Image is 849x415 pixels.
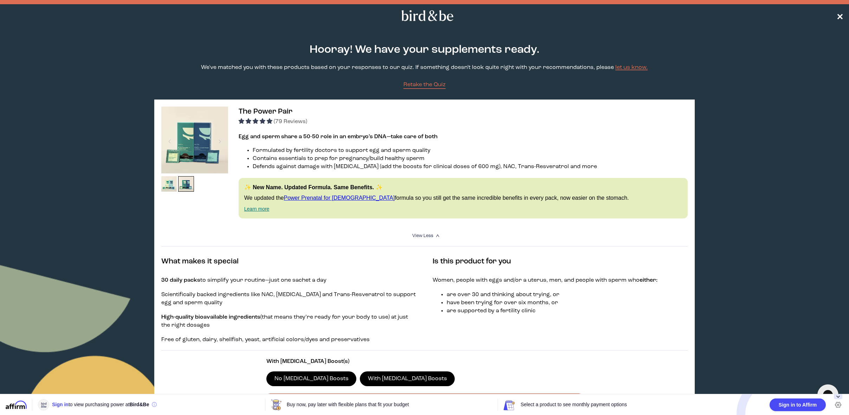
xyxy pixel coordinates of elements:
strong: High-quality bioavailable ingredients [161,314,260,320]
label: No [MEDICAL_DATA] Boosts [266,371,356,386]
img: thumbnail image [178,176,194,192]
span: View Less [412,234,433,238]
strong: ✨ New Name. Updated Formula. Same Benefits. ✨ [244,184,383,190]
strong: either: [640,277,657,283]
p: With [MEDICAL_DATA] Boost(s) [266,358,582,366]
span: (79 Reviews) [274,119,307,124]
i: < [435,234,442,238]
img: thumbnail image [161,176,177,192]
a: Learn more [244,206,270,212]
span: 4.92 stars [239,119,274,124]
strong: 30 daily packs [161,277,200,283]
p: We updated the formula so you still get the same incredible benefits in every pack, now easier on... [244,194,682,202]
span: The Power Pair [239,108,292,115]
strong: Egg and sperm share a 50-50 role in an embryo’s DNA—take care of both [239,134,438,140]
p: Free of gluten, dairy, shellfish, yeast, artificial colors/dyes and preservatives [161,336,417,344]
p: to simplify your routine—just one sachet a day [161,276,417,285]
span: Retake the Quiz [403,82,446,88]
p: Women, people with eggs and/or a uterus, men, and people with sperm who [433,276,688,285]
h2: Hooray! We have your supplements ready. [262,42,586,58]
summary: View Less < [412,232,437,239]
img: thumbnail image [161,107,228,173]
li: Defends against damage with [MEDICAL_DATA] (add the boosts for clinical doses of 600 mg), NAC, Tr... [253,163,688,171]
a: let us know. [615,65,648,70]
h4: Is this product for you [433,256,688,267]
li: are supported by a fertility clinic [447,307,688,315]
p: We've matched you with these products based on your responses to our quiz. If something doesn't l... [201,64,648,72]
li: Formulated by fertility doctors to support egg and sperm quality [253,147,688,155]
li: have been trying for over six months, or [447,299,688,307]
label: With [MEDICAL_DATA] Boosts [360,371,455,386]
a: Power Prenatal for [DEMOGRAPHIC_DATA] [284,195,395,201]
a: ✕ [836,9,843,22]
p: Scientifically backed ingredients like NAC, [MEDICAL_DATA] and Trans-Resveratrol to support egg a... [161,291,417,307]
li: are over 30 and thinking about trying, or [447,291,688,299]
span: ✕ [836,12,843,20]
p: (that means they’re ready for your body to use) at just the right dosages [161,313,417,330]
iframe: Gorgias live chat messenger [814,382,842,408]
h4: What makes it special [161,256,417,267]
li: Contains essentials to prep for pregnancy/build healthy sperm [253,155,688,163]
a: Retake the Quiz [403,81,446,89]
